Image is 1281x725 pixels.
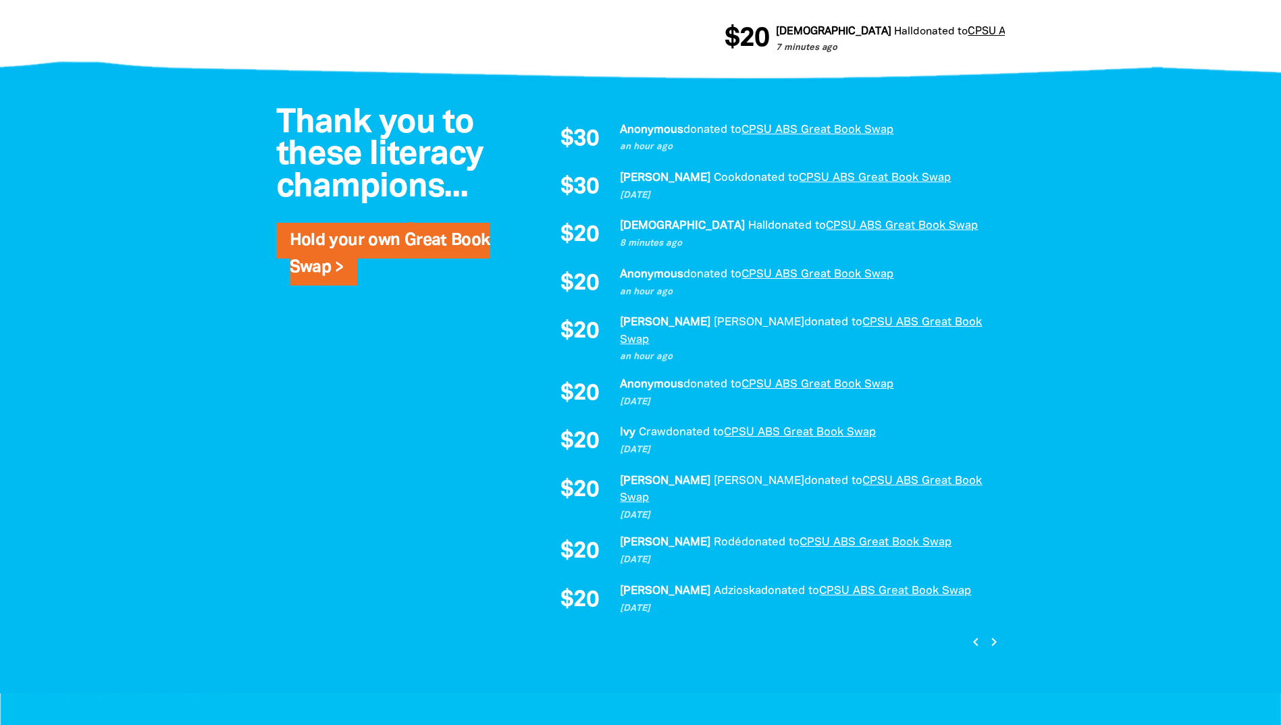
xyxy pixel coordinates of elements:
[741,125,893,135] a: CPSU ABS Great Book Swap
[620,476,710,486] em: [PERSON_NAME]
[985,633,1003,651] button: Next page
[620,125,683,135] em: Anonymous
[724,427,876,437] a: CPSU ABS Great Book Swap
[546,122,991,641] div: Paginated content
[620,379,683,390] em: Anonymous
[819,586,971,596] a: CPSU ABS Great Book Swap
[620,237,991,250] p: 8 minutes ago
[741,173,799,183] span: donated to
[748,221,768,231] em: Hall
[768,221,826,231] span: donated to
[560,321,599,344] span: $20
[620,221,745,231] em: [DEMOGRAPHIC_DATA]
[714,173,741,183] em: Cook
[620,509,991,522] p: [DATE]
[546,122,991,641] div: Donation stream
[560,431,599,454] span: $20
[560,176,599,199] span: $30
[666,427,724,437] span: donated to
[968,634,984,650] i: chevron_left
[964,27,1103,36] a: CPSU ABS Great Book Swap
[714,476,804,486] em: [PERSON_NAME]
[620,140,991,154] p: an hour ago
[683,125,741,135] span: donated to
[725,18,1005,61] div: Donation stream
[620,602,991,616] p: [DATE]
[620,586,710,596] em: [PERSON_NAME]
[620,317,710,327] em: [PERSON_NAME]
[560,479,599,502] span: $20
[560,383,599,406] span: $20
[800,537,951,547] a: CPSU ABS Great Book Swap
[639,427,666,437] em: Craw
[620,427,635,437] em: Ivy
[560,589,599,612] span: $20
[620,537,710,547] em: [PERSON_NAME]
[772,42,1103,55] p: 7 minutes ago
[560,128,599,151] span: $30
[799,173,951,183] a: CPSU ABS Great Book Swap
[741,269,893,279] a: CPSU ABS Great Book Swap
[714,586,761,596] em: Adzioska
[290,233,490,275] a: Hold your own Great Book Swap >
[683,379,741,390] span: donated to
[620,444,991,457] p: [DATE]
[276,108,483,203] span: Thank you to these literacy champions...
[620,269,683,279] em: Anonymous
[714,537,741,547] em: Rodé
[966,633,985,651] button: Previous page
[620,350,991,364] p: an hour ago
[826,221,978,231] a: CPSU ABS Great Book Swap
[890,27,909,36] em: Hall
[714,317,804,327] em: [PERSON_NAME]
[620,396,991,409] p: [DATE]
[560,541,599,564] span: $20
[761,586,819,596] span: donated to
[620,173,710,183] em: [PERSON_NAME]
[620,189,991,203] p: [DATE]
[560,224,599,247] span: $20
[741,537,800,547] span: donated to
[804,476,862,486] span: donated to
[741,379,893,390] a: CPSU ABS Great Book Swap
[620,286,991,299] p: an hour ago
[986,634,1002,650] i: chevron_right
[620,554,991,567] p: [DATE]
[620,317,982,345] a: CPSU ABS Great Book Swap
[772,27,887,36] em: [DEMOGRAPHIC_DATA]
[721,26,765,53] span: $20
[804,317,862,327] span: donated to
[560,273,599,296] span: $20
[683,269,741,279] span: donated to
[909,27,964,36] span: donated to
